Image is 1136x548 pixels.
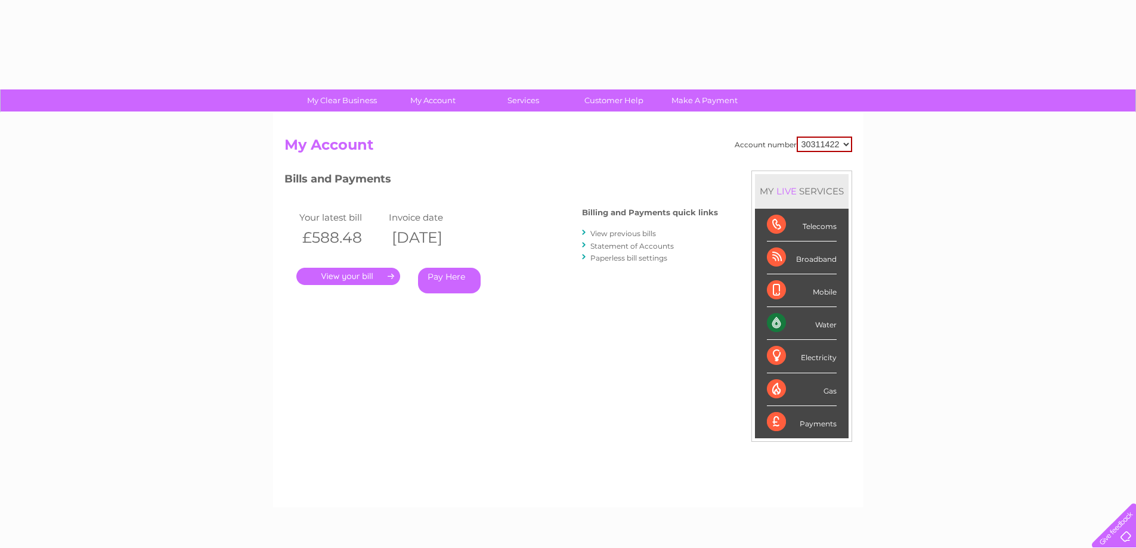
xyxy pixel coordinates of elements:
h4: Billing and Payments quick links [582,208,718,217]
a: View previous bills [590,229,656,238]
a: Statement of Accounts [590,242,674,250]
a: My Clear Business [293,89,391,112]
h3: Bills and Payments [284,171,718,191]
div: MY SERVICES [755,174,849,208]
th: £588.48 [296,225,386,250]
div: Telecoms [767,209,837,242]
div: Gas [767,373,837,406]
div: Mobile [767,274,837,307]
a: Make A Payment [655,89,754,112]
div: Broadband [767,242,837,274]
div: LIVE [774,185,799,197]
div: Electricity [767,340,837,373]
div: Payments [767,406,837,438]
a: Services [474,89,572,112]
a: Customer Help [565,89,663,112]
td: Your latest bill [296,209,386,225]
td: Invoice date [386,209,475,225]
div: Water [767,307,837,340]
th: [DATE] [386,225,475,250]
div: Account number [735,137,852,152]
a: . [296,268,400,285]
a: Pay Here [418,268,481,293]
a: Paperless bill settings [590,253,667,262]
a: My Account [383,89,482,112]
h2: My Account [284,137,852,159]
